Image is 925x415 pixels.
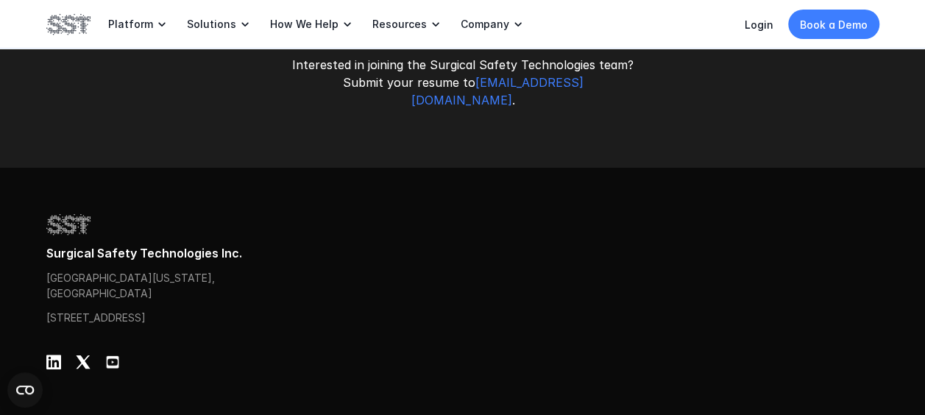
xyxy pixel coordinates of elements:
p: [STREET_ADDRESS] [46,310,189,325]
p: Resources [372,18,427,31]
p: Platform [108,18,153,31]
button: Open CMP widget [7,372,43,408]
a: [EMAIL_ADDRESS][DOMAIN_NAME] [411,75,583,107]
p: Company [461,18,509,31]
p: [GEOGRAPHIC_DATA][US_STATE], [GEOGRAPHIC_DATA] [46,270,223,301]
a: Book a Demo [788,10,879,39]
img: SST logo [46,12,91,37]
img: SST logo [46,212,91,237]
a: Login [745,18,773,31]
img: Youtube Logo [105,355,120,369]
p: How We Help [270,18,339,31]
p: Book a Demo [800,17,868,32]
p: Solutions [187,18,236,31]
p: Surgical Safety Technologies Inc. [46,246,879,261]
p: Interested in joining the Surgical Safety Technologies team? Submit your resume to . [292,56,634,109]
